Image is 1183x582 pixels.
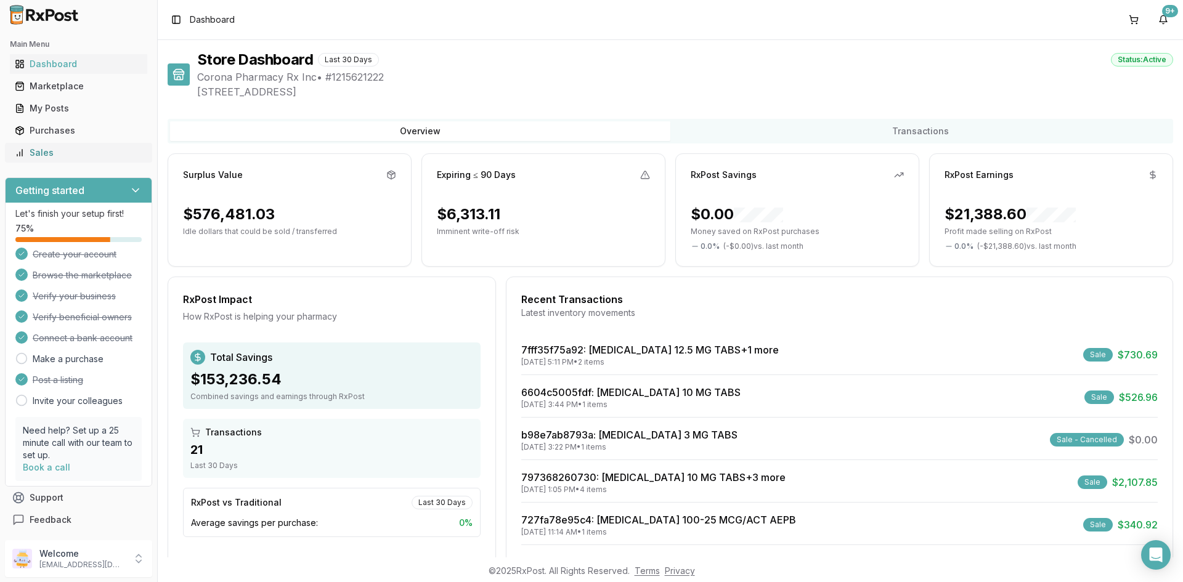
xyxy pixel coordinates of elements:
[197,84,1173,99] span: [STREET_ADDRESS]
[412,496,473,509] div: Last 30 Days
[521,471,786,483] a: 797368260730: [MEDICAL_DATA] 10 MG TABS+3 more
[15,147,142,159] div: Sales
[5,121,152,140] button: Purchases
[521,344,779,356] a: 7fff35f75a92: [MEDICAL_DATA] 12.5 MG TABS+1 more
[190,14,235,26] nav: breadcrumb
[1141,540,1171,570] div: Open Intercom Messenger
[15,222,34,235] span: 75 %
[205,426,262,439] span: Transactions
[33,248,116,261] span: Create your account
[39,548,125,560] p: Welcome
[521,442,738,452] div: [DATE] 3:22 PM • 1 items
[190,441,473,458] div: 21
[437,227,650,236] p: Imminent write-off risk
[5,54,152,74] button: Dashboard
[10,119,147,142] a: Purchases
[665,565,695,576] a: Privacy
[39,560,125,570] p: [EMAIL_ADDRESS][DOMAIN_NAME]
[197,50,313,70] h1: Store Dashboard
[10,97,147,119] a: My Posts
[5,99,152,118] button: My Posts
[183,169,243,181] div: Surplus Value
[183,227,396,236] p: Idle dollars that could be sold / transferred
[954,241,974,251] span: 0.0 %
[521,292,1158,307] div: Recent Transactions
[1162,5,1178,17] div: 9+
[5,5,84,25] img: RxPost Logo
[33,290,116,302] span: Verify your business
[15,58,142,70] div: Dashboard
[190,14,235,26] span: Dashboard
[33,395,123,407] a: Invite your colleagues
[670,121,1171,141] button: Transactions
[15,208,142,220] p: Let's finish your setup first!
[10,39,147,49] h2: Main Menu
[1153,10,1173,30] button: 9+
[12,549,32,568] img: User avatar
[945,169,1014,181] div: RxPost Earnings
[691,169,757,181] div: RxPost Savings
[191,517,318,529] span: Average savings per purchase:
[15,80,142,92] div: Marketplace
[1083,348,1113,362] div: Sale
[30,514,71,526] span: Feedback
[190,461,473,471] div: Last 30 Days
[691,227,904,236] p: Money saved on RxPost purchases
[1119,390,1158,405] span: $526.96
[318,53,379,67] div: Last 30 Days
[191,496,282,509] div: RxPost vs Traditional
[521,307,1158,319] div: Latest inventory movements
[459,517,473,529] span: 0 %
[183,204,275,224] div: $576,481.03
[15,102,142,115] div: My Posts
[33,311,132,323] span: Verify beneficial owners
[5,509,152,531] button: Feedback
[437,204,500,224] div: $6,313.11
[521,386,741,398] a: 6604c5005fdf: [MEDICAL_DATA] 10 MG TABS
[15,183,84,198] h3: Getting started
[977,241,1076,251] span: ( - $21,388.60 ) vs. last month
[701,241,720,251] span: 0.0 %
[945,227,1158,236] p: Profit made selling on RxPost
[33,269,132,281] span: Browse the marketplace
[170,121,670,141] button: Overview
[1118,347,1158,362] span: $730.69
[1129,432,1158,447] span: $0.00
[183,310,481,323] div: How RxPost is helping your pharmacy
[197,70,1173,84] span: Corona Pharmacy Rx Inc • # 1215621222
[33,332,132,344] span: Connect a bank account
[183,292,481,307] div: RxPost Impact
[521,514,796,526] a: 727fa78e95c4: [MEDICAL_DATA] 100-25 MCG/ACT AEPB
[1050,433,1124,447] div: Sale - Cancelled
[521,485,786,495] div: [DATE] 1:05 PM • 4 items
[437,169,516,181] div: Expiring ≤ 90 Days
[945,204,1076,224] div: $21,388.60
[521,429,738,441] a: b98e7ab8793a: [MEDICAL_DATA] 3 MG TABS
[521,400,741,410] div: [DATE] 3:44 PM • 1 items
[33,353,104,365] a: Make a purchase
[33,374,83,386] span: Post a listing
[635,565,660,576] a: Terms
[23,424,134,461] p: Need help? Set up a 25 minute call with our team to set up.
[1112,475,1158,490] span: $2,107.85
[5,76,152,96] button: Marketplace
[10,75,147,97] a: Marketplace
[10,53,147,75] a: Dashboard
[15,124,142,137] div: Purchases
[190,392,473,402] div: Combined savings and earnings through RxPost
[691,204,783,224] div: $0.00
[10,142,147,164] a: Sales
[723,241,803,251] span: ( - $0.00 ) vs. last month
[521,527,796,537] div: [DATE] 11:14 AM • 1 items
[1083,518,1113,531] div: Sale
[23,462,70,472] a: Book a call
[1118,517,1158,532] span: $340.92
[5,143,152,163] button: Sales
[5,487,152,509] button: Support
[190,370,473,389] div: $153,236.54
[1078,475,1107,489] div: Sale
[1111,53,1173,67] div: Status: Active
[521,357,779,367] div: [DATE] 5:11 PM • 2 items
[1084,390,1114,404] div: Sale
[210,350,272,365] span: Total Savings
